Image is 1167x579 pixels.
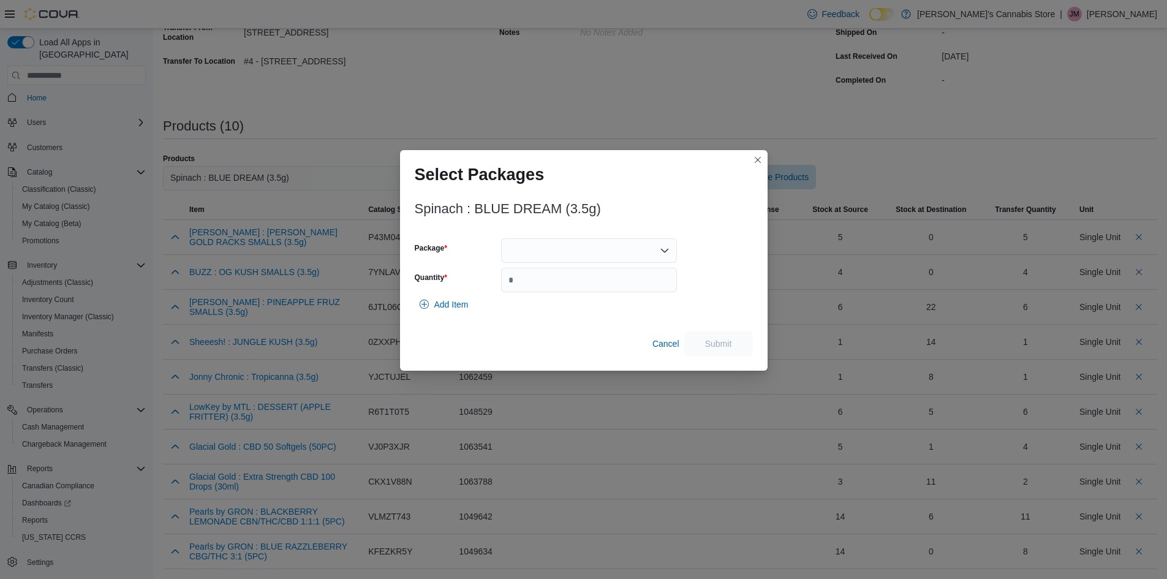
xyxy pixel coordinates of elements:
[415,292,474,317] button: Add Item
[415,243,447,253] label: Package
[750,153,765,167] button: Closes this modal window
[684,331,753,356] button: Submit
[415,165,545,184] h1: Select Packages
[415,273,447,282] label: Quantity
[648,331,684,356] button: Cancel
[705,338,732,350] span: Submit
[652,338,679,350] span: Cancel
[660,246,670,255] button: Open list of options
[415,202,601,216] h3: Spinach : BLUE DREAM (3.5g)
[434,298,469,311] span: Add Item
